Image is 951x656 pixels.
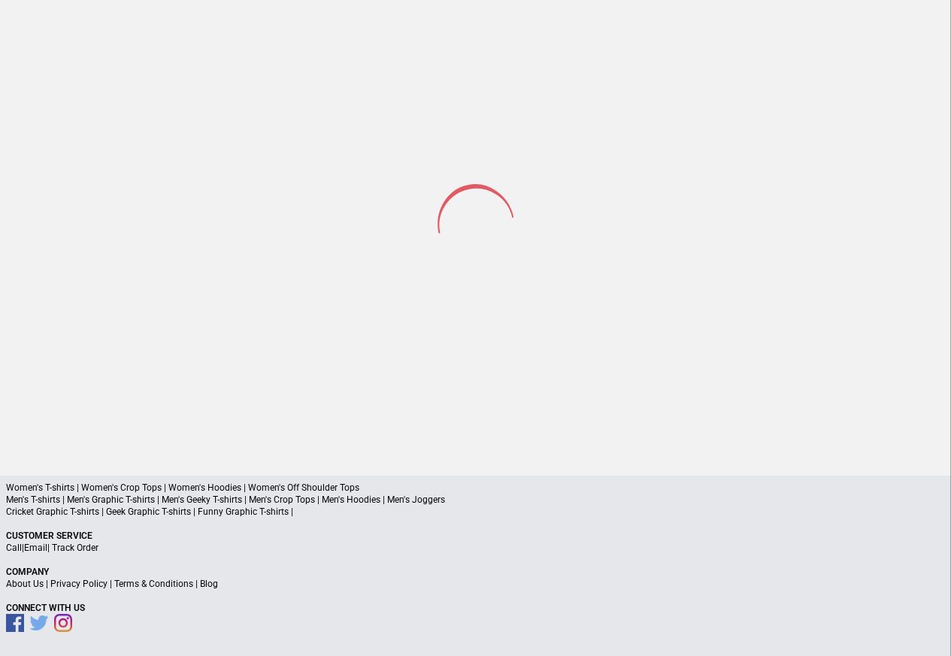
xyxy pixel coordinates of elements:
[6,602,945,614] p: Connect With Us
[6,579,44,589] a: About Us
[24,543,47,553] a: Email
[52,543,98,553] a: Track Order
[6,530,945,542] p: Customer Service
[6,543,22,553] a: Call
[6,566,945,578] p: Company
[6,506,945,518] p: Cricket Graphic T-shirts | Geek Graphic T-shirts | Funny Graphic T-shirts |
[6,542,945,554] p: | |
[200,579,218,589] a: Blog
[6,482,945,494] p: Women's T-shirts | Women's Crop Tops | Women's Hoodies | Women's Off Shoulder Tops
[6,578,945,590] p: | | |
[6,494,945,506] p: Men's T-shirts | Men's Graphic T-shirts | Men's Geeky T-shirts | Men's Crop Tops | Men's Hoodies ...
[50,579,108,589] a: Privacy Policy
[114,579,193,589] a: Terms & Conditions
